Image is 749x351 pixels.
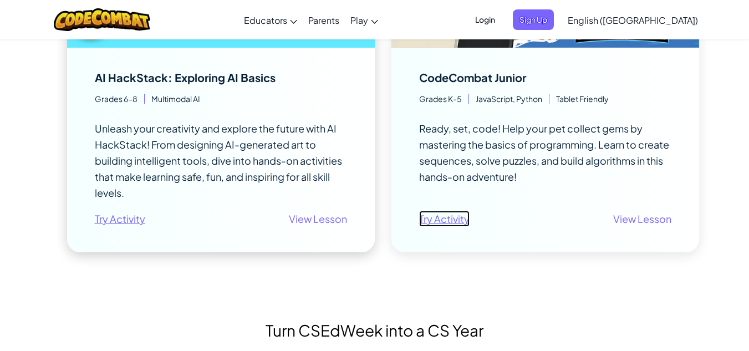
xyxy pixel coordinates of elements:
img: CodeCombat logo [54,8,151,31]
a: English ([GEOGRAPHIC_DATA]) [562,5,704,35]
span: Grades 6-8 [95,94,145,104]
button: Try Activity [95,207,145,230]
div: AI HackStack: Exploring AI Basics [95,72,276,83]
div: CodeCombat Junior [419,72,526,83]
span: Unleash your creativity and explore the future with AI HackStack! From designing AI-generated art... [95,122,342,199]
button: View Lesson [613,207,671,230]
a: Play [345,5,384,35]
button: Try Activity [419,207,470,230]
span: JavaScript, Python [469,94,549,104]
a: Educators [238,5,303,35]
span: Multimodal AI [145,94,200,104]
span: Educators [244,14,287,26]
span: Play [350,14,368,26]
h2: Turn CSEdWeek into a CS Year [59,319,691,342]
button: Sign Up [513,9,554,30]
span: English ([GEOGRAPHIC_DATA]) [568,14,698,26]
a: View Lesson [289,211,347,227]
button: Login [468,9,502,30]
button: View Lesson [289,207,347,230]
a: Try Activity [95,211,145,227]
a: Parents [303,5,345,35]
span: Tablet Friendly [549,94,609,104]
span: Grades K-5 [419,94,469,104]
span: Ready, set, code! Help your pet collect gems by mastering the basics of programming. Learn to cre... [419,122,669,183]
a: Try Activity [419,211,470,227]
a: View Lesson [613,211,671,227]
